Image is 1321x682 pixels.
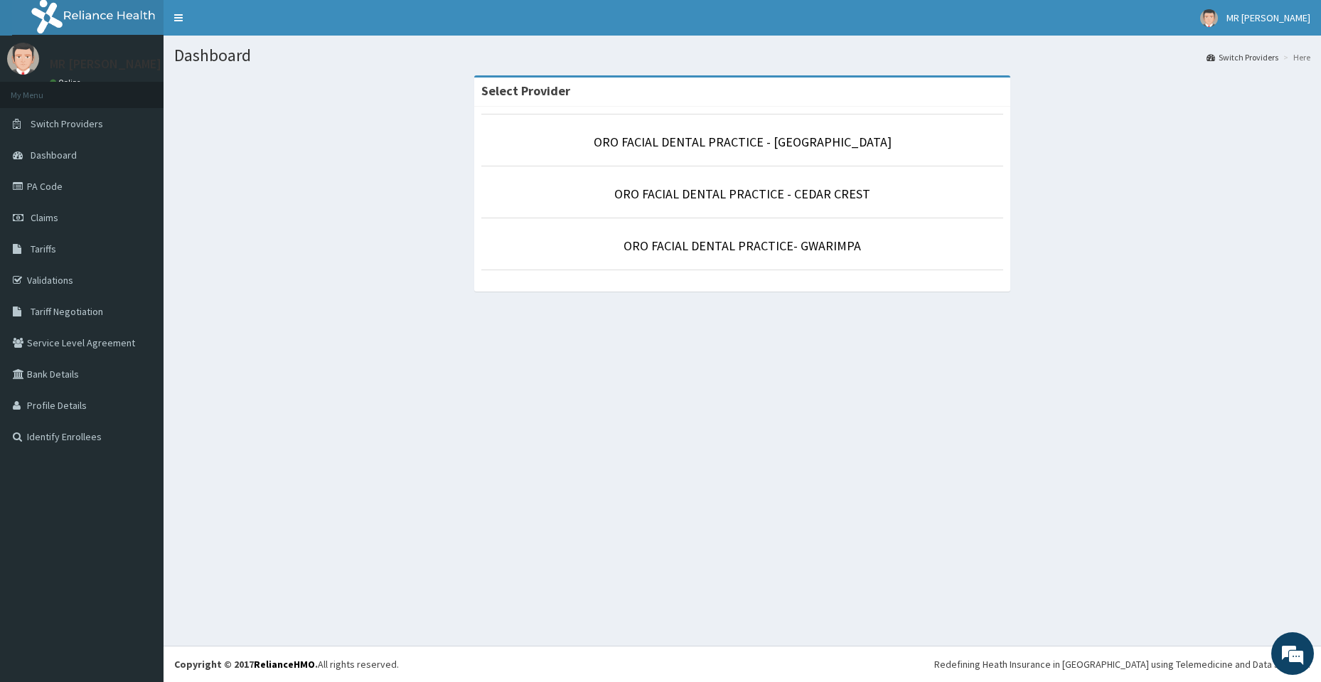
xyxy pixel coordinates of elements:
[1207,51,1278,63] a: Switch Providers
[174,658,318,671] strong: Copyright © 2017 .
[1200,9,1218,27] img: User Image
[594,134,892,150] a: ORO FACIAL DENTAL PRACTICE - [GEOGRAPHIC_DATA]
[31,149,77,161] span: Dashboard
[50,78,84,87] a: Online
[614,186,870,202] a: ORO FACIAL DENTAL PRACTICE - CEDAR CREST
[624,238,861,254] a: ORO FACIAL DENTAL PRACTICE- GWARIMPA
[174,46,1310,65] h1: Dashboard
[254,658,315,671] a: RelianceHMO
[1226,11,1310,24] span: MR [PERSON_NAME]
[934,657,1310,671] div: Redefining Heath Insurance in [GEOGRAPHIC_DATA] using Telemedicine and Data Science!
[50,58,161,70] p: MR [PERSON_NAME]
[164,646,1321,682] footer: All rights reserved.
[31,243,56,255] span: Tariffs
[1280,51,1310,63] li: Here
[31,117,103,130] span: Switch Providers
[481,82,570,99] strong: Select Provider
[7,43,39,75] img: User Image
[31,211,58,224] span: Claims
[31,305,103,318] span: Tariff Negotiation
